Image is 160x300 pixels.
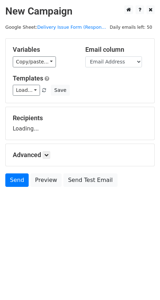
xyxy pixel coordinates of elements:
button: Save [51,85,69,96]
a: Send [5,173,29,187]
h5: Recipients [13,114,147,122]
a: Send Test Email [63,173,117,187]
h2: New Campaign [5,5,155,17]
a: Load... [13,85,40,96]
span: Daily emails left: 50 [107,23,155,31]
h5: Email column [85,46,147,54]
a: Delivery Issue Form (Respon... [37,24,106,30]
small: Google Sheet: [5,24,106,30]
a: Templates [13,74,43,82]
h5: Advanced [13,151,147,159]
h5: Variables [13,46,75,54]
a: Daily emails left: 50 [107,24,155,30]
a: Preview [30,173,62,187]
div: Loading... [13,114,147,133]
a: Copy/paste... [13,56,56,67]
